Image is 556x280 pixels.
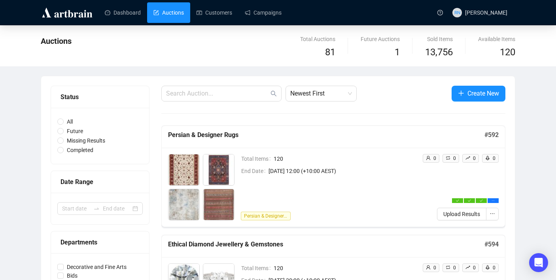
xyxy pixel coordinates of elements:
[478,35,515,43] div: Available Items
[500,47,515,58] span: 120
[41,36,72,46] span: Auctions
[493,265,495,271] span: 0
[241,167,269,175] span: End Date
[493,156,495,161] span: 0
[64,263,130,271] span: Decorative and Fine Arts
[61,92,140,102] div: Status
[467,88,499,98] span: Create New
[465,156,470,160] span: rise
[41,6,94,19] img: logo
[361,35,400,43] div: Future Auctions
[168,130,484,140] h5: Persian & Designer Rugs
[274,154,416,163] span: 120
[425,35,453,43] div: Sold Items
[458,90,464,96] span: plus
[241,154,274,163] span: Total Items
[64,271,81,280] span: Bids
[64,127,86,135] span: Future
[61,237,140,247] div: Departments
[168,189,199,220] img: 3_1.jpg
[203,154,234,185] img: 2_1.jpg
[433,265,436,271] span: 0
[485,156,490,160] span: rocket
[103,204,131,213] input: End date
[452,86,505,101] button: Create New
[426,156,431,160] span: user
[93,205,100,212] span: to
[454,9,460,16] span: RN
[485,265,490,270] span: rocket
[161,126,505,227] a: Persian & Designer Rugs#592Total Items120End Date[DATE] 12:00 (+10:00 AEST)Persian & Designer Rug...
[300,35,335,43] div: Total Auctions
[465,9,507,16] span: [PERSON_NAME]
[446,265,450,270] span: retweet
[426,265,431,270] span: user
[465,265,470,270] span: rise
[168,154,199,185] img: 1_1.jpg
[446,156,450,160] span: retweet
[245,2,282,23] a: Campaigns
[290,86,352,101] span: Newest First
[64,146,96,154] span: Completed
[270,90,277,97] span: search
[153,2,184,23] a: Auctions
[64,117,76,126] span: All
[443,210,480,218] span: Upload Results
[105,2,141,23] a: Dashboard
[480,199,483,202] span: check
[433,156,436,161] span: 0
[395,47,400,58] span: 1
[456,199,459,202] span: check
[197,2,232,23] a: Customers
[241,264,274,272] span: Total Items
[168,240,484,249] h5: Ethical Diamond Jewellery & Gemstones
[325,47,335,58] span: 81
[437,10,443,15] span: question-circle
[64,136,108,145] span: Missing Results
[473,156,476,161] span: 0
[468,199,471,202] span: check
[453,156,456,161] span: 0
[484,130,499,140] h5: # 592
[437,208,486,220] button: Upload Results
[166,89,269,98] input: Search Auction...
[492,199,495,202] span: ellipsis
[484,240,499,249] h5: # 594
[529,253,548,272] div: Open Intercom Messenger
[473,265,476,271] span: 0
[269,167,416,175] span: [DATE] 12:00 (+10:00 AEST)
[453,265,456,271] span: 0
[61,177,140,187] div: Date Range
[93,205,100,212] span: swap-right
[241,212,291,220] span: Persian & Designer Rugs
[490,211,495,216] span: ellipsis
[62,204,90,213] input: Start date
[203,189,234,220] img: 4_1.jpg
[274,264,416,272] span: 120
[425,45,453,60] span: 13,756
